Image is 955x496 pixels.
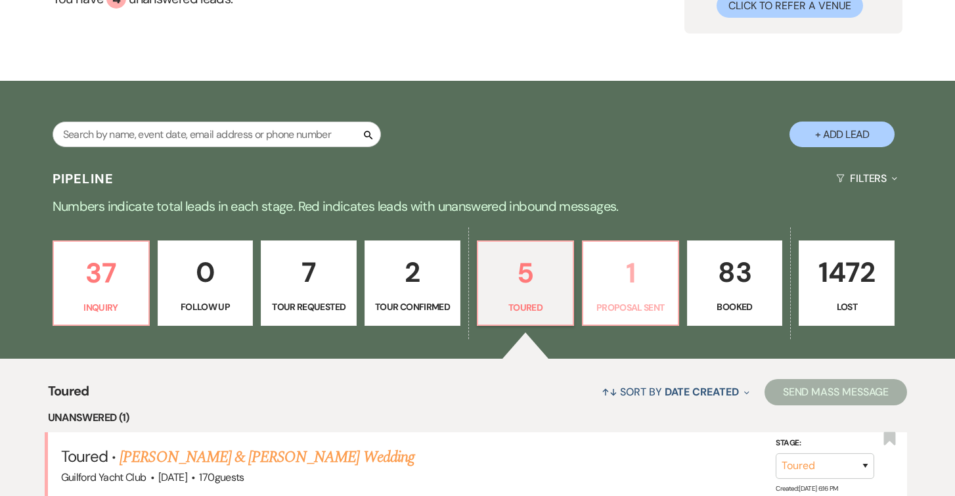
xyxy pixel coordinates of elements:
[199,470,244,484] span: 170 guests
[591,300,670,315] p: Proposal Sent
[665,385,739,399] span: Date Created
[602,385,617,399] span: ↑↓
[789,122,895,147] button: + Add Lead
[591,251,670,295] p: 1
[53,169,114,188] h3: Pipeline
[477,240,574,326] a: 5Toured
[53,122,381,147] input: Search by name, event date, email address or phone number
[62,300,141,315] p: Inquiry
[120,445,414,469] a: [PERSON_NAME] & [PERSON_NAME] Wedding
[807,250,886,294] p: 1472
[687,240,783,326] a: 83Booked
[61,470,146,484] span: Guilford Yacht Club
[166,300,245,314] p: Follow Up
[776,484,837,492] span: Created: [DATE] 6:16 PM
[48,381,89,409] span: Toured
[61,446,108,466] span: Toured
[696,300,774,314] p: Booked
[596,374,754,409] button: Sort By Date Created
[582,240,679,326] a: 1Proposal Sent
[831,161,902,196] button: Filters
[53,240,150,326] a: 37Inquiry
[269,300,348,314] p: Tour Requested
[261,240,357,326] a: 7Tour Requested
[373,300,452,314] p: Tour Confirmed
[48,409,908,426] li: Unanswered (1)
[776,436,874,451] label: Stage:
[365,240,460,326] a: 2Tour Confirmed
[158,470,187,484] span: [DATE]
[373,250,452,294] p: 2
[486,300,565,315] p: Toured
[5,196,950,217] p: Numbers indicate total leads in each stage. Red indicates leads with unanswered inbound messages.
[799,240,895,326] a: 1472Lost
[269,250,348,294] p: 7
[158,240,254,326] a: 0Follow Up
[696,250,774,294] p: 83
[807,300,886,314] p: Lost
[62,251,141,295] p: 37
[166,250,245,294] p: 0
[486,251,565,295] p: 5
[765,379,908,405] button: Send Mass Message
